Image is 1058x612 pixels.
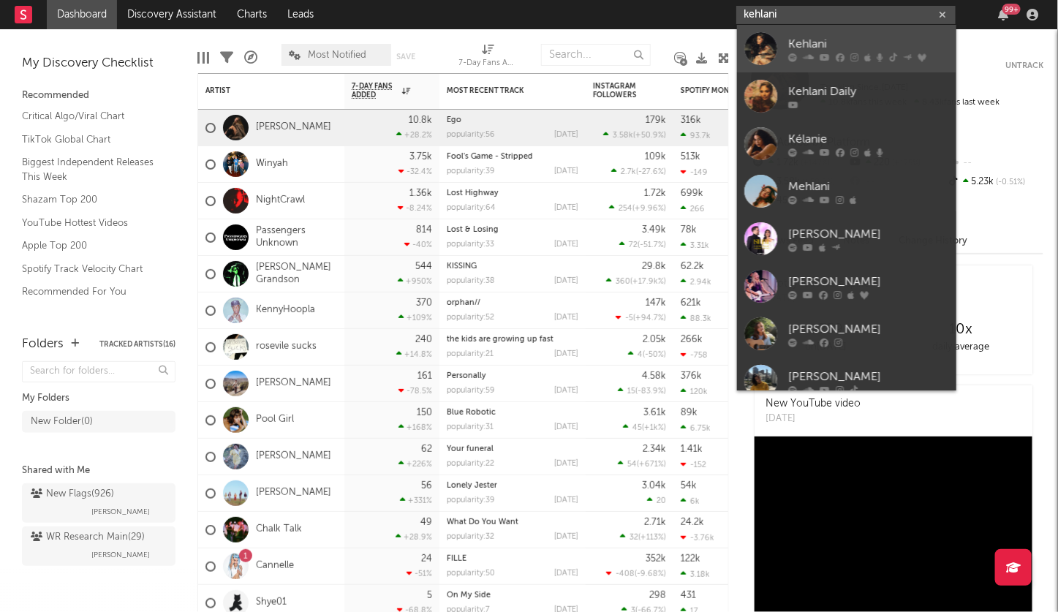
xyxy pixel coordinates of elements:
span: -408 [616,570,635,578]
div: 29.8k [642,262,666,271]
div: -149 [681,167,708,177]
a: What Do You Want [447,518,518,526]
div: 62 [421,445,432,454]
div: 1.41k [681,445,703,454]
div: Kélanie [788,130,949,148]
div: ( ) [611,167,666,176]
a: WR Research Main(29)[PERSON_NAME] [22,526,175,566]
div: 3.49k [642,225,666,235]
div: 7-Day Fans Added (7-Day Fans Added) [459,37,518,79]
div: popularity: 56 [447,131,495,139]
a: Shye01 [256,597,287,609]
div: [DATE] [554,314,578,322]
div: What Do You Want [447,518,578,526]
div: +28.2 % [396,130,432,140]
a: [PERSON_NAME] [256,450,331,463]
a: Fool's Game - Stripped [447,153,533,161]
a: New Flags(926)[PERSON_NAME] [22,483,175,523]
div: popularity: 39 [447,496,495,505]
div: +168 % [398,423,432,432]
div: ( ) [609,203,666,213]
div: [DATE] [554,131,578,139]
div: [DATE] [554,350,578,358]
div: 122k [681,554,700,564]
span: 3.58k [613,132,633,140]
a: Ego [447,116,461,124]
div: My Discovery Checklist [22,55,175,72]
span: 15 [627,388,635,396]
a: On My Side [447,592,491,600]
div: [PERSON_NAME] [788,368,949,385]
div: 2.05k [643,335,666,344]
a: Lost & Losing [447,226,499,234]
div: ( ) [603,130,666,140]
div: 4.58k [642,371,666,381]
div: 1.36k [409,189,432,198]
div: 88.3k [681,314,711,323]
div: 3.75k [409,152,432,162]
div: 699k [681,189,703,198]
div: 161 [417,371,432,381]
div: Lost & Losing [447,226,578,234]
div: 376k [681,371,702,381]
div: popularity: 59 [447,387,495,395]
span: +50.9 % [635,132,664,140]
a: [PERSON_NAME] [737,310,956,358]
span: -0.51 % [994,178,1026,186]
div: Kehlani [788,35,949,53]
span: -27.6 % [638,168,664,176]
div: [DATE] [554,460,578,468]
div: 513k [681,152,700,162]
div: Filters [220,37,233,79]
div: Personally [447,372,578,380]
div: 24.2k [681,518,704,527]
div: 6k [681,496,700,506]
div: -152 [681,460,706,469]
a: [PERSON_NAME] [737,215,956,262]
div: Blue Robotic [447,409,578,417]
div: 298 [649,591,666,600]
div: 2.94k [681,277,711,287]
input: Search... [541,44,651,66]
div: 99 + [1002,4,1021,15]
div: Lost Highway [447,189,578,197]
div: -8.24 % [398,203,432,213]
div: New Flags ( 926 ) [31,486,114,503]
div: [DATE] [554,204,578,212]
div: 240 [415,335,432,344]
span: 45 [632,424,642,432]
a: rosevile sucks [256,341,317,353]
div: daily average [893,339,1029,356]
div: +28.9 % [396,532,432,542]
a: FILLE [447,555,466,563]
div: A&R Pipeline [244,37,257,79]
div: 3.04k [642,481,666,491]
a: Passengers Unknown [256,225,337,250]
div: the kids are growing up fast [447,336,578,344]
div: 2.71k [644,518,666,527]
div: Instagram Followers [593,82,644,99]
div: ( ) [628,350,666,359]
span: [PERSON_NAME] [91,546,150,564]
div: popularity: 38 [447,277,495,285]
div: -51 % [407,569,432,578]
span: +9.96 % [635,205,664,213]
a: Chalk Talk [256,524,302,536]
span: 254 [619,205,632,213]
a: Your funeral [447,445,494,453]
div: 621k [681,298,701,308]
div: ( ) [620,532,666,542]
div: 266k [681,335,703,344]
div: [PERSON_NAME] [788,225,949,243]
a: Critical Algo/Viral Chart [22,108,161,124]
div: [DATE] [554,277,578,285]
div: Most Recent Track [447,86,556,95]
a: Shazam Top 200 [22,192,161,208]
div: popularity: 52 [447,314,494,322]
div: Folders [22,336,64,353]
div: Fool's Game - Stripped [447,153,578,161]
div: Mehlani [788,178,949,195]
div: 814 [416,225,432,235]
a: Kehlani Daily [737,72,956,120]
div: 24 [421,554,432,564]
